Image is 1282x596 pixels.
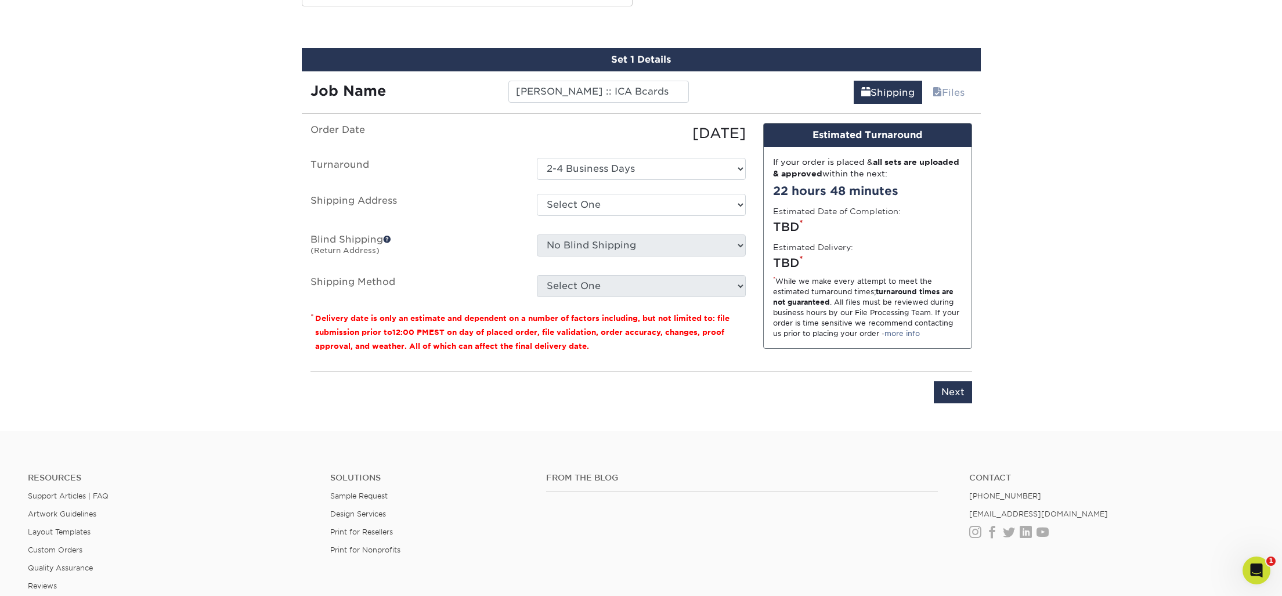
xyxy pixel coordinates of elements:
[934,381,972,403] input: Next
[28,528,91,536] a: Layout Templates
[854,81,922,104] a: Shipping
[302,123,528,144] label: Order Date
[508,81,689,103] input: Enter a job name
[310,246,380,255] small: (Return Address)
[773,241,853,253] label: Estimated Delivery:
[925,81,972,104] a: Files
[330,528,393,536] a: Print for Resellers
[884,329,920,338] a: more info
[773,156,962,180] div: If your order is placed & within the next:
[969,510,1108,518] a: [EMAIL_ADDRESS][DOMAIN_NAME]
[773,276,962,339] div: While we make every attempt to meet the estimated turnaround times; . All files must be reviewed ...
[773,254,962,272] div: TBD
[31,67,41,77] img: tab_domain_overview_orange.svg
[1243,557,1270,584] iframe: Intercom live chat
[330,546,400,554] a: Print for Nonprofits
[330,510,386,518] a: Design Services
[861,87,871,98] span: shipping
[28,510,96,518] a: Artwork Guidelines
[315,314,730,351] small: Delivery date is only an estimate and dependent on a number of factors including, but not limited...
[330,473,529,483] h4: Solutions
[44,68,104,76] div: Domain Overview
[764,124,972,147] div: Estimated Turnaround
[32,19,57,28] div: v 4.0.25
[392,328,429,337] span: 12:00 PM
[28,492,109,500] a: Support Articles | FAQ
[302,194,528,221] label: Shipping Address
[310,82,386,99] strong: Job Name
[302,275,528,297] label: Shipping Method
[933,87,942,98] span: files
[330,492,388,500] a: Sample Request
[30,30,128,39] div: Domain: [DOMAIN_NAME]
[302,48,981,71] div: Set 1 Details
[19,30,28,39] img: website_grey.svg
[773,205,901,217] label: Estimated Date of Completion:
[969,492,1041,500] a: [PHONE_NUMBER]
[302,158,528,180] label: Turnaround
[1266,557,1276,566] span: 1
[128,68,196,76] div: Keywords by Traffic
[773,182,962,200] div: 22 hours 48 minutes
[528,123,754,144] div: [DATE]
[969,473,1254,483] a: Contact
[302,234,528,261] label: Blind Shipping
[28,546,82,554] a: Custom Orders
[546,473,938,483] h4: From the Blog
[115,67,125,77] img: tab_keywords_by_traffic_grey.svg
[28,473,313,483] h4: Resources
[773,218,962,236] div: TBD
[19,19,28,28] img: logo_orange.svg
[773,287,954,306] strong: turnaround times are not guaranteed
